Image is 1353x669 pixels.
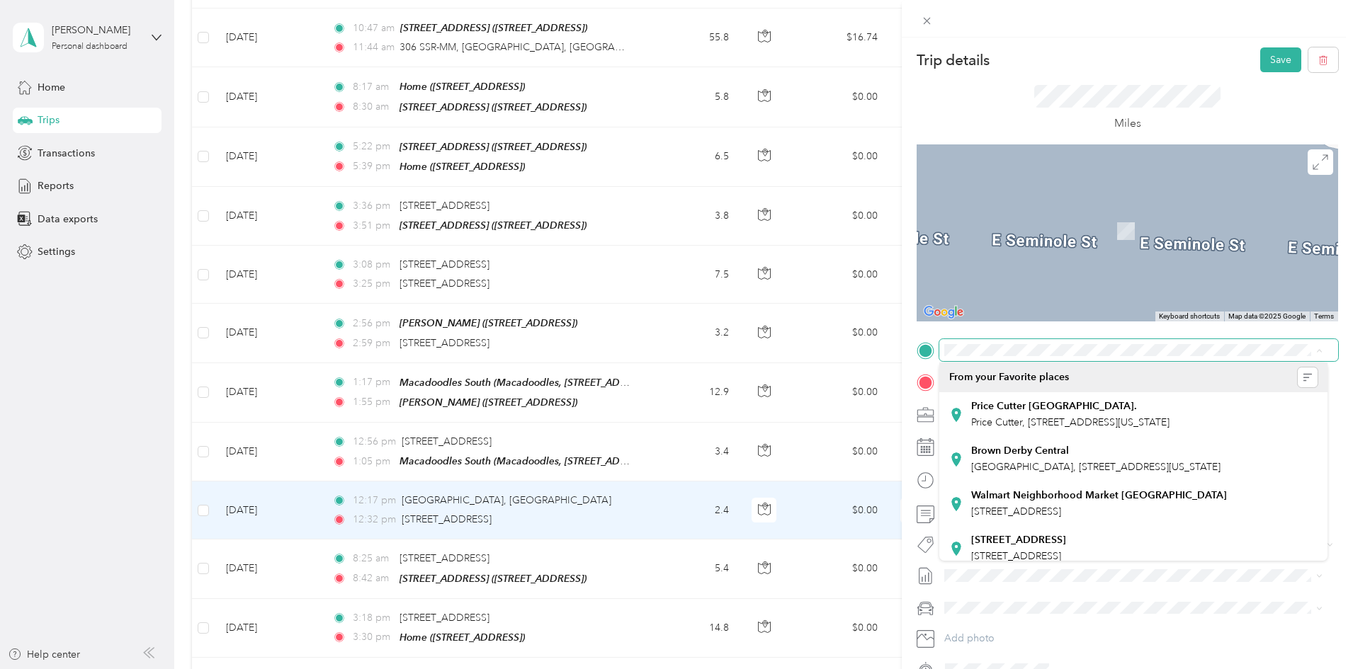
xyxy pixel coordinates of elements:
button: Save [1260,47,1301,72]
iframe: Everlance-gr Chat Button Frame [1274,590,1353,669]
span: [STREET_ADDRESS] [971,505,1061,518]
span: [GEOGRAPHIC_DATA], [STREET_ADDRESS][US_STATE] [971,461,1221,473]
span: From your Favorite places [949,371,1069,384]
p: Trip details [917,50,990,70]
strong: [STREET_ADDRESS] [971,534,1066,547]
strong: Brown Derby Central [971,445,1069,457]
img: Google [920,303,967,321]
span: Map data ©2025 Google [1228,312,1306,320]
strong: Price Cutter [GEOGRAPHIC_DATA]. [971,400,1137,413]
strong: Walmart Neighborhood Market [GEOGRAPHIC_DATA] [971,489,1227,502]
a: Terms (opens in new tab) [1314,312,1334,320]
span: [STREET_ADDRESS] [971,550,1061,562]
a: Open this area in Google Maps (opens a new window) [920,303,967,321]
p: Miles [1114,115,1141,132]
button: Add photo [939,629,1338,648]
span: Price Cutter, [STREET_ADDRESS][US_STATE] [971,416,1170,428]
button: Keyboard shortcuts [1159,311,1220,321]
